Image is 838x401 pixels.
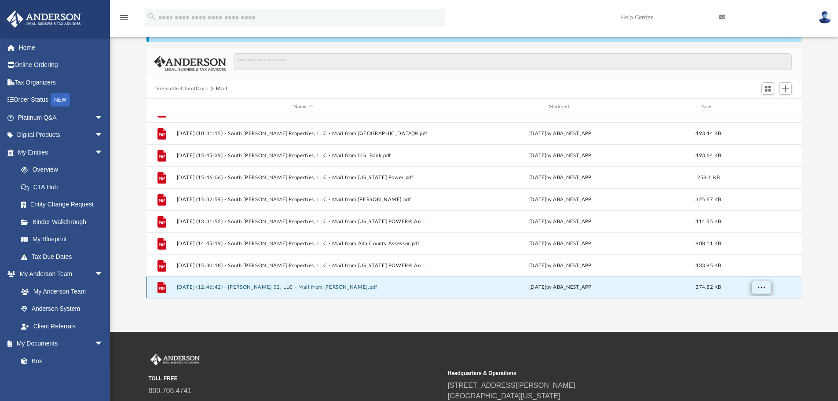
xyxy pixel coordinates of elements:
span: 808.11 KB [695,241,721,246]
a: Binder Walkthrough [12,213,117,231]
input: Search files and folders [234,53,792,70]
a: Platinum Q&Aarrow_drop_down [6,109,117,126]
button: [DATE] (12:46:42) - [PERSON_NAME] 52, LLC - Mail from [PERSON_NAME].pdf [176,284,430,290]
a: Digital Productsarrow_drop_down [6,126,117,144]
span: arrow_drop_down [95,109,112,127]
small: TOLL FREE [149,375,442,383]
a: menu [119,17,129,23]
div: [DATE] by ABA_NEST_APP [434,239,687,247]
div: grid [146,116,802,298]
a: [STREET_ADDRESS][PERSON_NAME] [448,382,575,389]
a: Entity Change Request [12,196,117,213]
img: Anderson Advisors Platinum Portal [4,11,84,28]
button: [DATE] (15:30:18) - South [PERSON_NAME] Properties, LLC - Mail from [US_STATE] POWER® An IDACORP ... [176,263,430,269]
a: 800.706.4741 [149,387,192,394]
a: Client Referrals [12,317,112,335]
span: arrow_drop_down [95,143,112,162]
a: Order StatusNEW [6,91,117,109]
span: 414.55 KB [695,219,721,224]
div: Modified [433,103,687,111]
button: Switch to Grid View [761,82,775,95]
div: [DATE] by ABA_NEST_APP [434,129,687,137]
img: User Pic [818,11,831,24]
a: Box [12,352,108,370]
button: More options [751,281,771,294]
span: arrow_drop_down [95,265,112,283]
div: NEW [51,93,70,107]
div: [DATE] by ABA_NEST_APP [434,283,687,291]
button: [DATE] (14:45:19) - South [PERSON_NAME] Properties, LLC - Mail from Ada County Assessor.pdf [176,241,430,246]
a: Overview [12,161,117,179]
a: Anderson System [12,300,112,318]
a: Tax Due Dates [12,248,117,265]
small: Headquarters & Operations [448,369,741,377]
span: arrow_drop_down [95,335,112,353]
button: [DATE] (10:31:15) - South [PERSON_NAME] Properties, LLC - Mail from [GEOGRAPHIC_DATA]®.pdf [176,131,430,136]
div: [DATE] by ABA_NEST_APP [434,173,687,181]
div: id [730,103,791,111]
button: [DATE] (15:46:06) - South [PERSON_NAME] Properties, LLC - Mail from [US_STATE] Power.pdf [176,175,430,180]
div: Size [691,103,726,111]
button: [DATE] (15:32:59) - South [PERSON_NAME] Properties, LLC - Mail from [PERSON_NAME].pdf [176,197,430,202]
a: Meeting Minutes [12,370,112,387]
i: search [147,12,157,22]
div: [DATE] by ABA_NEST_APP [434,151,687,159]
div: id [150,103,172,111]
button: Add [779,82,792,95]
button: [DATE] (15:45:39) - South [PERSON_NAME] Properties, LLC - Mail from U.S. Bank.pdf [176,153,430,158]
span: 493.44 KB [695,131,721,136]
button: Viewable-ClientDocs [156,85,208,93]
a: [GEOGRAPHIC_DATA][US_STATE] [448,392,560,400]
span: arrow_drop_down [95,126,112,144]
div: [DATE] by ABA_NEST_APP [434,217,687,225]
div: [DATE] by ABA_NEST_APP [434,261,687,269]
span: 433.85 KB [695,263,721,268]
i: menu [119,12,129,23]
a: My Entitiesarrow_drop_down [6,143,117,161]
a: Online Ordering [6,56,117,74]
button: [DATE] (13:31:52) - South [PERSON_NAME] Properties, LLC - Mail from [US_STATE] POWER® An IDACORP ... [176,219,430,224]
div: [DATE] by ABA_NEST_APP [434,195,687,203]
a: My Anderson Team [12,283,108,300]
a: Home [6,39,117,56]
a: My Blueprint [12,231,112,248]
a: Tax Organizers [6,74,117,91]
span: 493.64 KB [695,153,721,158]
button: Mail [216,85,227,93]
div: Name [176,103,429,111]
a: CTA Hub [12,178,117,196]
span: 325.67 KB [695,197,721,202]
a: My Anderson Teamarrow_drop_down [6,265,112,283]
span: 258.1 KB [697,175,720,180]
span: 374.82 KB [695,285,721,290]
img: Anderson Advisors Platinum Portal [149,354,201,365]
a: My Documentsarrow_drop_down [6,335,112,353]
